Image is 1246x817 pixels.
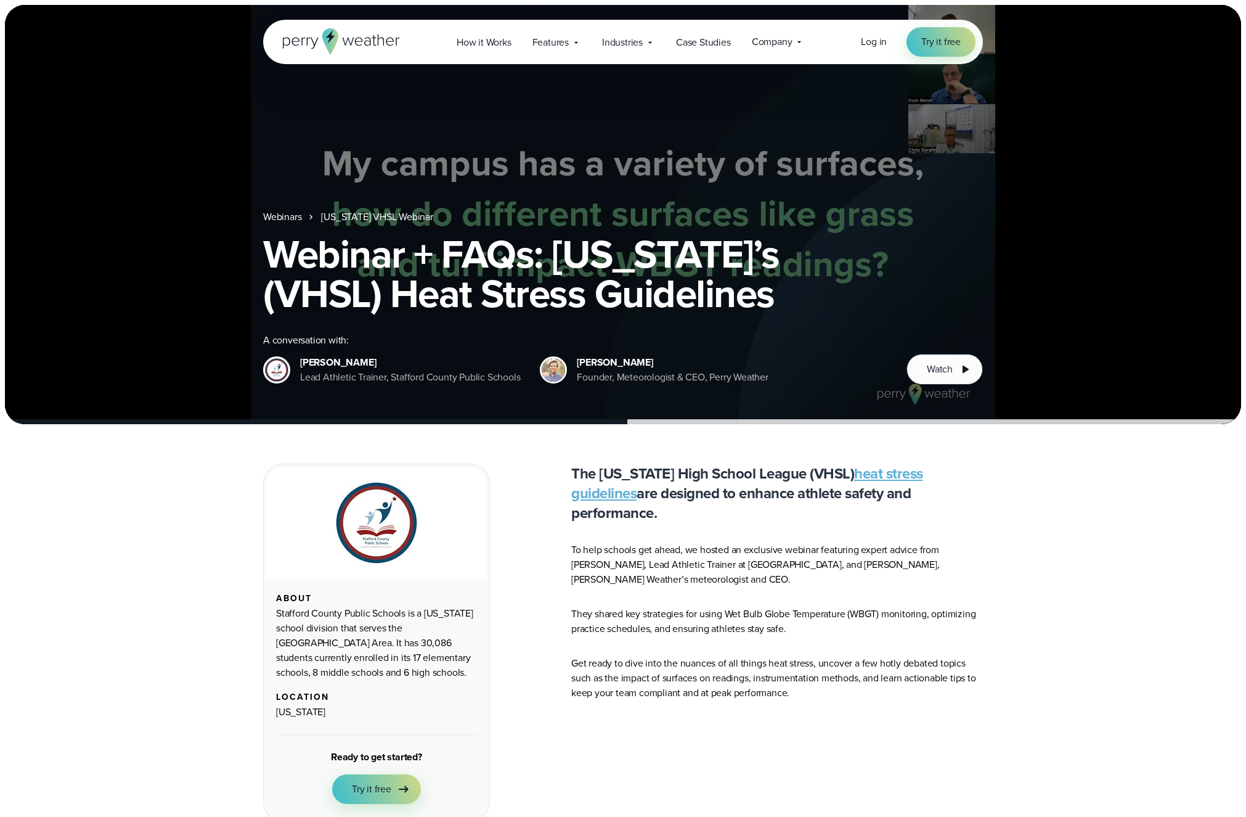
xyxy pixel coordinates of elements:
img: Colin Perry, CEO of Perry Weather [542,358,565,382]
a: [US_STATE] VHSL Webinar [321,210,433,224]
div: A conversation with: [263,333,887,348]
a: How it Works [446,30,522,55]
a: Try it free [332,774,421,804]
img: Stafford county public schools [335,482,418,564]
a: Try it free [906,27,975,57]
div: Location [276,692,477,702]
div: Founder, Meteorologist & CEO, Perry Weather [577,370,768,385]
a: Case Studies [666,30,741,55]
span: How it Works [457,35,511,50]
a: heat stress guidelines [571,462,923,504]
p: The [US_STATE] High School League (VHSL) are designed to enhance athlete safety and performance. [571,464,983,523]
nav: Breadcrumb [263,210,983,224]
div: [PERSON_NAME] [577,355,768,370]
span: Industries [602,35,643,50]
span: Company [752,35,792,49]
p: They shared key strategies for using Wet Bulb Globe Temperature (WBGT) monitoring, optimizing pra... [571,607,983,636]
div: [PERSON_NAME] [300,355,520,370]
div: About [276,594,477,604]
button: Watch [906,354,983,385]
div: Ready to get started? [331,750,422,765]
span: Case Studies [676,35,731,50]
span: Try it free [352,782,391,797]
div: Stafford County Public Schools is a [US_STATE] school division that serves the [GEOGRAPHIC_DATA] ... [276,606,477,680]
div: [US_STATE] [276,705,477,720]
p: Get ready to dive into the nuances of all things heat stress, uncover a few hotly debated topics ... [571,656,983,700]
a: Log in [861,35,887,49]
div: Lead Athletic Trainer, Stafford County Public Schools [300,370,520,385]
span: Try it free [921,35,961,49]
h1: Webinar + FAQs: [US_STATE]’s (VHSL) Heat Stress Guidelines [263,234,983,313]
span: Watch [927,362,953,377]
a: Webinars [263,210,301,224]
p: To help schools get ahead, we hosted an exclusive webinar featuring expert advice from [PERSON_NA... [571,543,983,587]
span: Features [532,35,569,50]
img: Stafford county public schools [265,358,288,382]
